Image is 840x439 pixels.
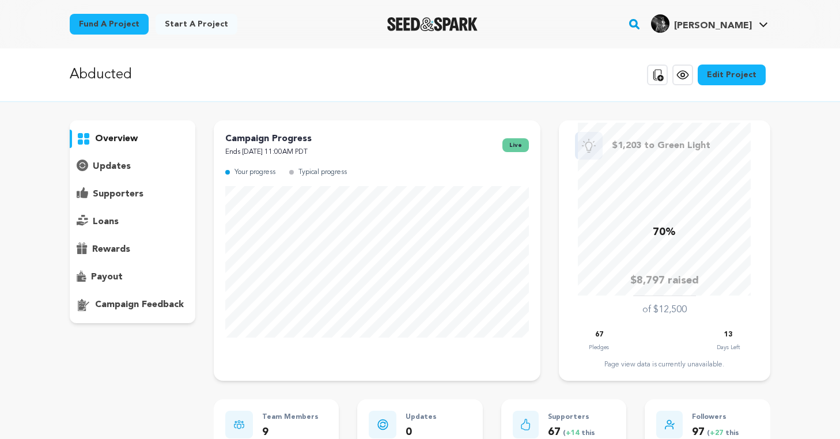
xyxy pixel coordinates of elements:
[387,17,478,31] a: Seed&Spark Homepage
[91,270,123,284] p: payout
[589,342,609,353] p: Pledges
[566,430,581,437] span: +14
[717,342,740,353] p: Days Left
[595,328,603,342] p: 67
[70,213,195,231] button: loans
[698,65,766,85] a: Edit Project
[406,411,437,424] p: Updates
[70,296,195,314] button: campaign feedback
[649,12,770,36] span: Raechel Z.'s Profile
[653,224,676,241] p: 70%
[710,430,725,437] span: +27
[95,298,184,312] p: campaign feedback
[642,303,687,317] p: of $12,500
[724,328,732,342] p: 13
[570,360,759,369] div: Page view data is currently unavailable.
[70,65,132,85] p: Abducted
[70,240,195,259] button: rewards
[70,130,195,148] button: overview
[95,132,138,146] p: overview
[93,187,143,201] p: supporters
[156,14,237,35] a: Start a project
[70,157,195,176] button: updates
[93,215,119,229] p: loans
[548,411,615,424] p: Supporters
[70,14,149,35] a: Fund a project
[70,185,195,203] button: supporters
[298,166,347,179] p: Typical progress
[93,160,131,173] p: updates
[387,17,478,31] img: Seed&Spark Logo Dark Mode
[651,14,669,33] img: 18c045636198d3cd.jpg
[225,146,312,159] p: Ends [DATE] 11:00AM PDT
[234,166,275,179] p: Your progress
[692,411,759,424] p: Followers
[649,12,770,33] a: Raechel Z.'s Profile
[651,14,752,33] div: Raechel Z.'s Profile
[674,21,752,31] span: [PERSON_NAME]
[225,132,312,146] p: Campaign Progress
[92,243,130,256] p: rewards
[502,138,529,152] span: live
[70,268,195,286] button: payout
[262,411,319,424] p: Team Members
